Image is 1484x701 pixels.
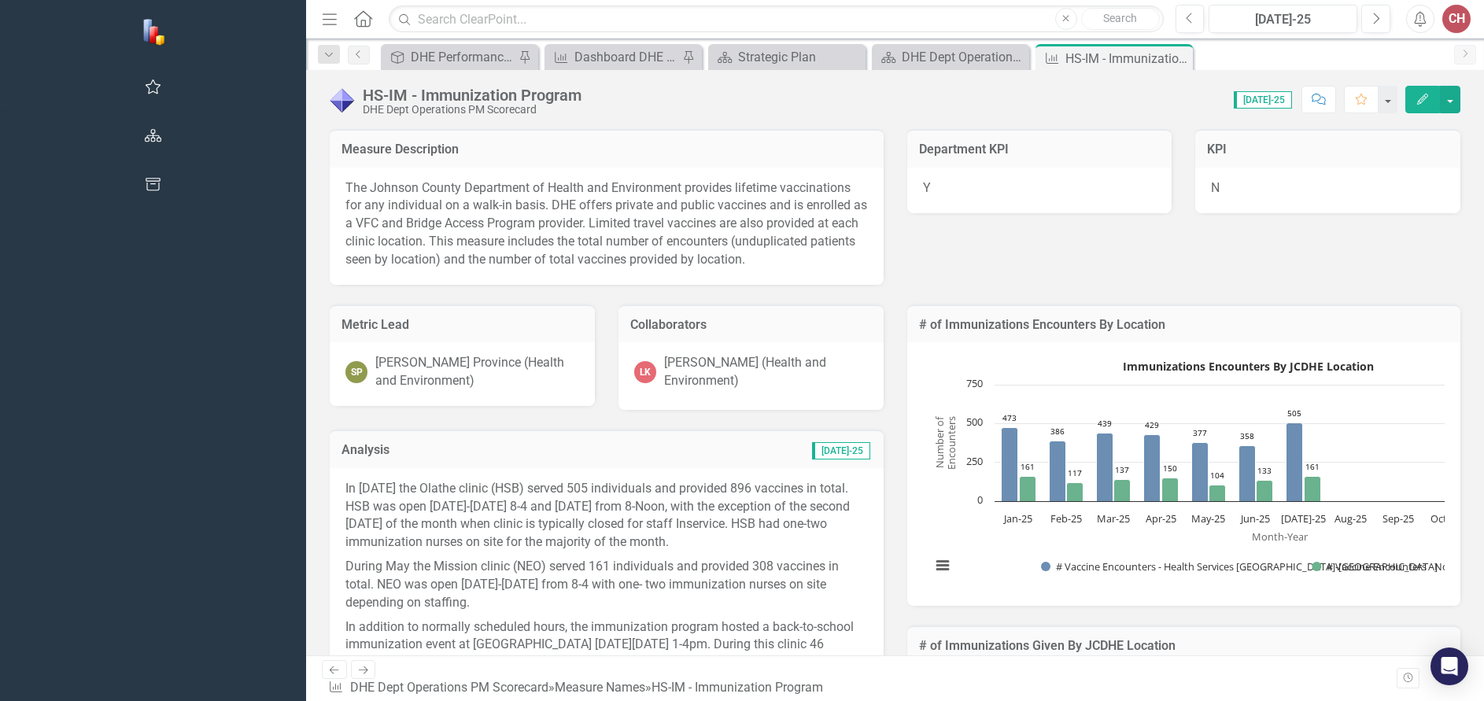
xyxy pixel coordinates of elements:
[812,442,870,459] span: [DATE]-25
[1002,412,1017,423] text: 473
[345,555,868,615] p: During May the Mission clinic (NEO) served 161 individuals and provided 308 vaccines in total. NE...
[328,679,829,697] div: » »
[1256,481,1272,502] path: Jun-25, 133. # Vaccine Encounters - Northeast Office - Mission.
[363,87,581,104] div: HS-IM - Immunization Program
[966,376,983,390] text: 750
[630,318,872,332] h3: Collaborators
[932,416,958,470] text: Number of Encounters
[345,361,367,383] div: SP
[1280,511,1325,526] text: [DATE]-25
[1214,10,1352,29] div: [DATE]-25
[652,680,823,695] div: HS-IM - Immunization Program
[548,47,678,67] a: Dashboard DHE PM
[345,180,867,267] span: The Johnson County Department of Health and Environment provides lifetime vaccinations for any in...
[363,104,581,116] div: DHE Dept Operations PM Scorecard
[375,354,579,390] div: [PERSON_NAME] Province (Health and Environment)
[977,493,983,507] text: 0
[1209,5,1357,33] button: [DATE]-25
[966,415,983,429] text: 500
[919,142,1161,157] h3: Department KPI
[1251,529,1308,544] text: Month-Year
[923,180,931,195] span: Y
[385,47,515,67] a: DHE Performance Management Scorecard - Top Level
[411,47,515,67] div: DHE Performance Management Scorecard - Top Level
[1103,12,1137,24] span: Search
[712,47,862,67] a: Strategic Plan
[1239,511,1270,526] text: Jun-25
[1287,408,1301,419] text: 505
[1021,461,1035,472] text: 161
[634,361,656,383] div: LK
[345,615,868,693] p: In addition to normally scheduled hours, the immunization program hosted a back-to-school immuniz...
[664,354,868,390] div: [PERSON_NAME] (Health and Environment)
[1304,477,1320,502] path: Jul-25, 161. # Vaccine Encounters - Northeast Office - Mission.
[738,47,862,67] div: Strategic Plan
[1191,443,1208,502] path: May-25, 377. # Vaccine Encounters - Health Services Bldg-Olathe.
[1207,142,1449,157] h3: KPI
[555,680,645,695] a: Measure Names
[1066,483,1083,502] path: Feb-25, 117. # Vaccine Encounters - Northeast Office - Mission.
[1041,559,1294,574] button: Show # Vaccine Encounters - Health Services Bldg-Olathe
[1096,511,1129,526] text: Mar-25
[1257,465,1272,476] text: 133
[1191,511,1225,526] text: May-25
[1430,648,1468,685] div: Open Intercom Messenger
[345,480,868,555] p: In [DATE] the Olathe clinic (HSB) served 505 individuals and provided 896 vaccines in total. HSB ...
[966,454,983,468] text: 250
[341,142,872,157] h3: Measure Description
[1081,8,1160,30] button: Search
[1113,480,1130,502] path: Mar-25, 137. # Vaccine Encounters - Northeast Office - Mission.
[389,6,1163,33] input: Search ClearPoint...
[1145,419,1159,430] text: 429
[330,87,355,113] img: Data Only
[350,680,548,695] a: DHE Dept Operations PM Scorecard
[902,47,1025,67] div: DHE Dept Operations PM Scorecard
[1210,470,1224,481] text: 104
[1098,418,1112,429] text: 439
[1122,359,1373,374] text: Immunizations Encounters By JCDHE Location
[1240,430,1254,441] text: 358
[140,17,170,46] img: ClearPoint Strategy
[1050,426,1065,437] text: 386
[1143,435,1160,502] path: Apr-25, 429. # Vaccine Encounters - Health Services Bldg-Olathe.
[1334,511,1367,526] text: Aug-25
[1002,511,1032,526] text: Jan-25
[1068,467,1082,478] text: 117
[1050,511,1081,526] text: Feb-25
[1096,434,1113,502] path: Mar-25, 439. # Vaccine Encounters - Health Services Bldg-Olathe.
[1209,485,1225,502] path: May-25, 104. # Vaccine Encounters - Northeast Office - Mission.
[1145,511,1176,526] text: Apr-25
[932,555,954,577] button: View chart menu, Immunizations Encounters By JCDHE Location
[574,47,678,67] div: Dashboard DHE PM
[919,318,1449,332] h3: # of Immunizations Encounters By Location
[1286,423,1302,502] path: Jul-25, 505. # Vaccine Encounters - Health Services Bldg-Olathe.
[876,47,1025,67] a: DHE Dept Operations PM Scorecard
[1161,478,1178,502] path: Apr-25, 150. # Vaccine Encounters - Northeast Office - Mission.
[1442,5,1471,33] button: CH
[341,443,578,457] h3: Analysis
[1239,446,1255,502] path: Jun-25, 358. # Vaccine Encounters - Health Services Bldg-Olathe.
[1001,428,1017,502] path: Jan-25, 473. # Vaccine Encounters - Health Services Bldg-Olathe.
[1234,91,1292,109] span: [DATE]-25
[919,639,1449,653] h3: # of Immunizations Given By JCDHE Location
[1305,461,1320,472] text: 161
[1193,427,1207,438] text: 377
[1430,511,1460,526] text: Oct-25
[923,354,1445,590] div: Immunizations Encounters By JCDHE Location. Highcharts interactive chart.
[1065,49,1189,68] div: HS-IM - Immunization Program
[1115,464,1129,475] text: 137
[1019,477,1035,502] path: Jan-25, 161. # Vaccine Encounters - Northeast Office - Mission.
[1163,463,1177,474] text: 150
[341,318,583,332] h3: Metric Lead
[1049,441,1065,502] path: Feb-25, 386. # Vaccine Encounters - Health Services Bldg-Olathe.
[1211,180,1220,195] span: N
[1382,511,1413,526] text: Sep-25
